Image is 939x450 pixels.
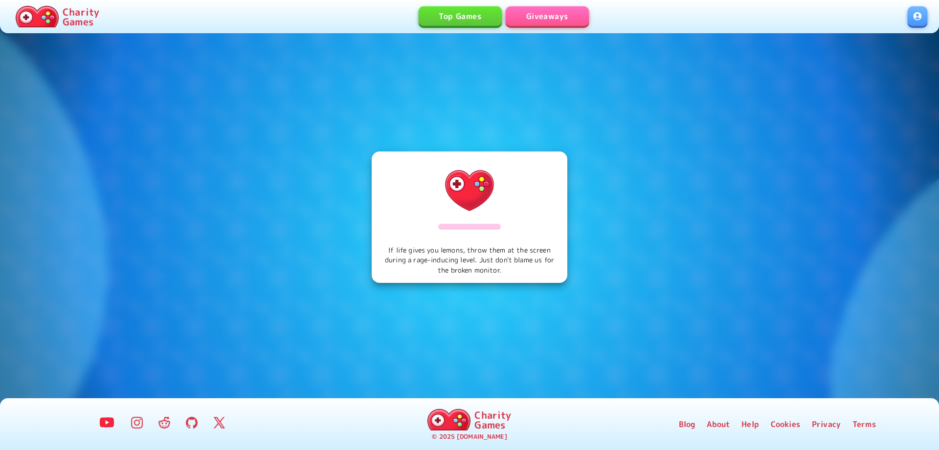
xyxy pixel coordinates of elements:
[506,6,589,26] a: Giveaways
[131,417,143,429] img: Instagram Logo
[158,417,170,429] img: Reddit Logo
[771,418,800,430] a: Cookies
[63,7,99,26] p: Charity Games
[707,418,730,430] a: About
[741,418,759,430] a: Help
[852,418,876,430] a: Terms
[16,6,59,27] img: Charity.Games
[679,418,695,430] a: Blog
[432,432,507,442] p: © 2025 [DOMAIN_NAME]
[424,407,515,432] a: Charity Games
[427,409,470,430] img: Charity.Games
[812,418,841,430] a: Privacy
[419,6,502,26] a: Top Games
[186,417,198,429] img: GitHub Logo
[213,417,225,429] img: Twitter Logo
[12,4,103,29] a: Charity Games
[474,410,511,429] p: Charity Games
